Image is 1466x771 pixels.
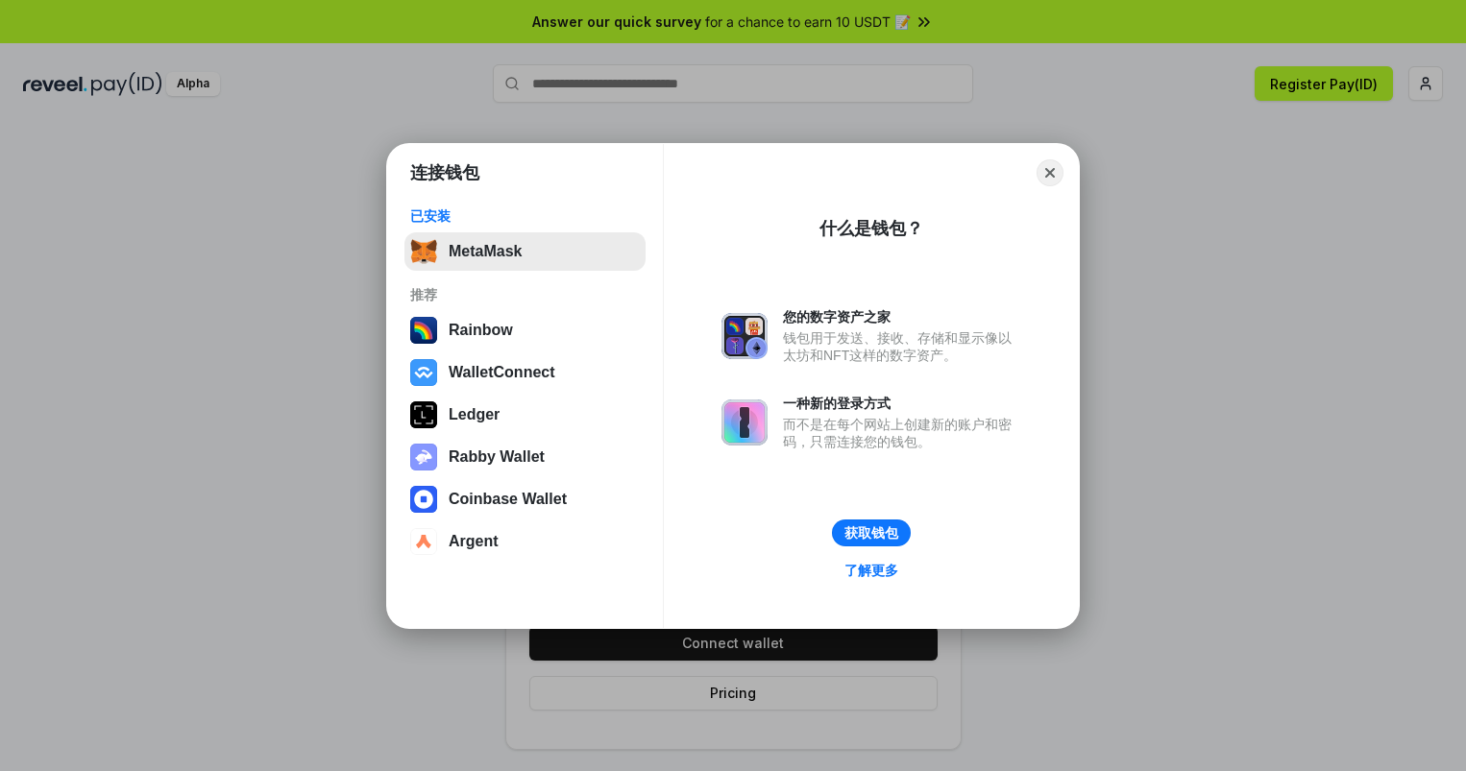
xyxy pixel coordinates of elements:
img: svg+xml,%3Csvg%20width%3D%22120%22%20height%3D%22120%22%20viewBox%3D%220%200%20120%20120%22%20fil... [410,317,437,344]
div: MetaMask [449,243,522,260]
img: svg+xml,%3Csvg%20xmlns%3D%22http%3A%2F%2Fwww.w3.org%2F2000%2Fsvg%22%20width%3D%2228%22%20height%3... [410,401,437,428]
div: Rabby Wallet [449,448,545,466]
button: MetaMask [404,232,646,271]
div: 而不是在每个网站上创建新的账户和密码，只需连接您的钱包。 [783,416,1021,450]
button: Argent [404,522,646,561]
div: 钱包用于发送、接收、存储和显示像以太坊和NFT这样的数字资产。 [783,329,1021,364]
div: 一种新的登录方式 [783,395,1021,412]
button: Coinbase Wallet [404,480,646,518]
div: 您的数字资产之家 [783,308,1021,325]
button: Rainbow [404,311,646,349]
img: svg+xml,%3Csvg%20width%3D%2228%22%20height%3D%2228%22%20viewBox%3D%220%200%2028%2028%22%20fill%3D... [410,486,437,513]
div: 什么是钱包？ [819,217,923,240]
button: WalletConnect [404,353,646,392]
div: Rainbow [449,322,513,339]
img: svg+xml,%3Csvg%20xmlns%3D%22http%3A%2F%2Fwww.w3.org%2F2000%2Fsvg%22%20fill%3D%22none%22%20viewBox... [721,399,768,446]
button: Ledger [404,396,646,434]
h1: 连接钱包 [410,161,479,184]
img: svg+xml,%3Csvg%20fill%3D%22none%22%20height%3D%2233%22%20viewBox%3D%220%200%2035%2033%22%20width%... [410,238,437,265]
img: svg+xml,%3Csvg%20width%3D%2228%22%20height%3D%2228%22%20viewBox%3D%220%200%2028%2028%22%20fill%3D... [410,528,437,555]
div: 推荐 [410,286,640,303]
img: svg+xml,%3Csvg%20xmlns%3D%22http%3A%2F%2Fwww.w3.org%2F2000%2Fsvg%22%20fill%3D%22none%22%20viewBox... [410,444,437,470]
div: 已安装 [410,207,640,225]
div: WalletConnect [449,364,555,381]
button: Close [1037,159,1063,186]
button: Rabby Wallet [404,438,646,476]
div: 获取钱包 [844,524,898,542]
button: 获取钱包 [832,519,911,546]
img: svg+xml,%3Csvg%20xmlns%3D%22http%3A%2F%2Fwww.w3.org%2F2000%2Fsvg%22%20fill%3D%22none%22%20viewBox... [721,313,768,359]
div: Ledger [449,406,500,423]
img: svg+xml,%3Csvg%20width%3D%2228%22%20height%3D%2228%22%20viewBox%3D%220%200%2028%2028%22%20fill%3D... [410,359,437,386]
a: 了解更多 [833,558,910,583]
div: 了解更多 [844,562,898,579]
div: Coinbase Wallet [449,491,567,508]
div: Argent [449,533,499,550]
